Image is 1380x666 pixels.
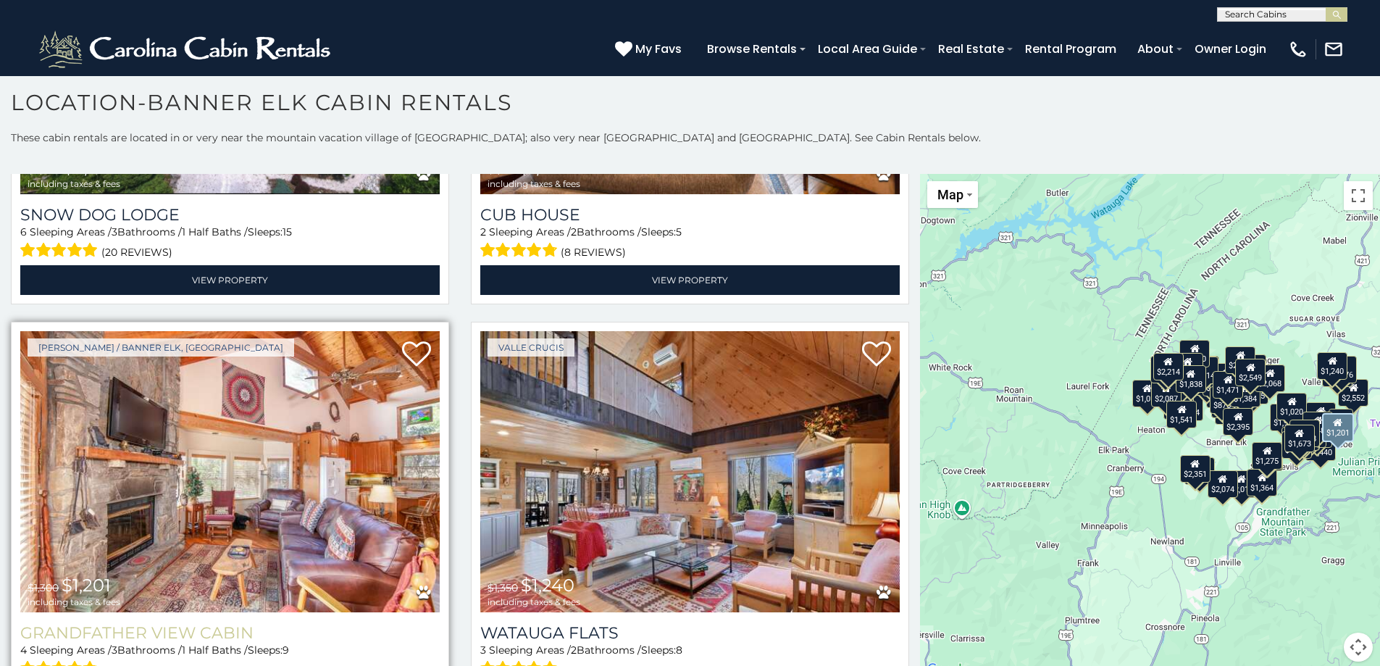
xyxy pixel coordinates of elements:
[36,28,337,71] img: White-1-2.png
[480,644,486,657] span: 3
[1326,355,1357,383] div: $1,576
[862,340,891,370] a: Add to favorites
[676,644,682,657] span: 8
[676,225,682,238] span: 5
[20,331,440,612] img: Grandfather View Cabin
[28,179,120,188] span: including taxes & fees
[1339,378,1369,406] div: $2,552
[182,225,248,238] span: 1 Half Baths /
[488,163,516,176] span: $1,105
[1208,470,1238,497] div: $2,074
[1255,365,1286,392] div: $2,068
[488,597,580,607] span: including taxes & fees
[488,581,518,594] span: $1,350
[480,225,900,262] div: Sleeping Areas / Bathrooms / Sleeps:
[1185,457,1216,485] div: $1,598
[488,179,580,188] span: including taxes & fees
[811,36,924,62] a: Local Area Guide
[182,644,248,657] span: 1 Half Baths /
[112,225,117,238] span: 3
[1322,412,1354,441] div: $1,201
[1344,633,1373,662] button: Map camera controls
[402,340,431,370] a: Add to favorites
[20,265,440,295] a: View Property
[480,623,900,643] a: Watauga Flats
[561,243,626,262] span: (8 reviews)
[112,644,117,657] span: 3
[1284,425,1315,452] div: $1,673
[1173,353,1203,380] div: $1,329
[1130,36,1181,62] a: About
[1281,430,1312,458] div: $1,529
[635,40,682,58] span: My Favs
[28,597,120,607] span: including taxes & fees
[1271,403,1301,430] div: $1,910
[20,644,27,657] span: 4
[101,243,172,262] span: (20 reviews)
[1226,470,1257,498] div: $2,015
[20,331,440,612] a: Grandfather View Cabin $1,300 $1,201 including taxes & fees
[1187,36,1274,62] a: Owner Login
[20,205,440,225] a: Snow Dog Lodge
[1180,339,1210,367] div: $1,740
[62,575,111,596] span: $1,201
[937,187,963,202] span: Map
[1329,409,1353,436] div: $919
[521,575,574,596] span: $1,240
[1018,36,1124,62] a: Rental Program
[283,225,292,238] span: 15
[571,225,577,238] span: 2
[1151,379,1182,407] div: $2,087
[488,338,574,357] a: Valle Crucis
[480,331,900,612] a: Watauga Flats $1,350 $1,240 including taxes & fees
[28,581,59,594] span: $1,300
[1167,367,1197,394] div: $2,042
[1290,420,1321,447] div: $1,478
[20,225,27,238] span: 6
[1153,353,1184,380] div: $2,214
[1236,358,1266,386] div: $2,549
[1180,455,1210,483] div: $2,351
[1226,346,1256,374] div: $2,224
[1253,441,1283,469] div: $1,882
[1176,365,1206,392] div: $1,838
[615,40,685,59] a: My Favs
[28,163,60,176] span: $2,583
[1303,412,1334,439] div: $1,483
[1213,371,1244,399] div: $1,471
[28,338,294,357] a: [PERSON_NAME] / Banner Elk, [GEOGRAPHIC_DATA]
[1253,442,1283,470] div: $1,275
[480,265,900,295] a: View Property
[1323,39,1344,59] img: mail-regular-white.png
[1132,379,1163,407] div: $1,012
[700,36,804,62] a: Browse Rentals
[1305,433,1336,460] div: $1,440
[1224,407,1254,435] div: $2,395
[1322,359,1352,387] div: $1,420
[283,644,289,657] span: 9
[20,225,440,262] div: Sleeping Areas / Bathrooms / Sleeps:
[1344,181,1373,210] button: Toggle fullscreen view
[1288,39,1308,59] img: phone-regular-white.png
[1230,379,1260,407] div: $1,384
[1210,386,1235,414] div: $875
[480,331,900,612] img: Watauga Flats
[927,181,978,208] button: Change map style
[480,225,486,238] span: 2
[1150,355,1181,383] div: $2,973
[480,205,900,225] a: Cub House
[1318,352,1348,380] div: $1,240
[20,623,440,643] a: Grandfather View Cabin
[931,36,1011,62] a: Real Estate
[1277,393,1308,420] div: $1,020
[1167,400,1197,428] div: $1,541
[571,644,577,657] span: 2
[1306,401,1337,429] div: $2,363
[1247,469,1278,496] div: $1,364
